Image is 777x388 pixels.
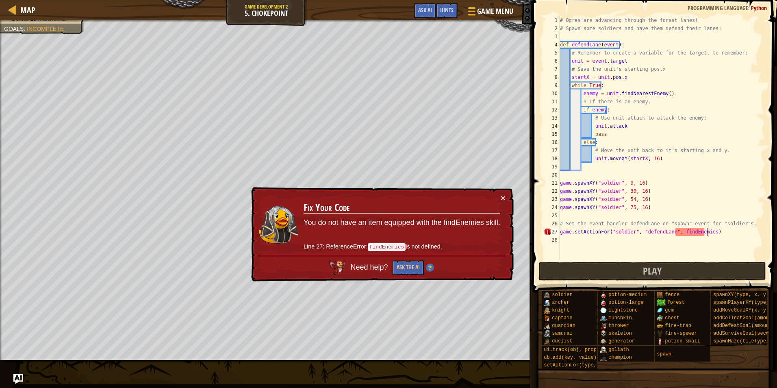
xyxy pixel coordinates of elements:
img: portrait.png [544,299,550,306]
span: generator [608,338,635,344]
p: You do not have an item equipped with the findEnemies skill. [304,218,500,228]
img: trees_1.png [657,299,665,306]
span: potion-medium [608,292,647,298]
img: portrait.png [600,292,607,298]
span: Programming language [688,4,748,12]
div: 7 [544,65,560,73]
span: samurai [552,331,572,336]
span: ui.track(obj, prop) [544,347,599,353]
button: Ask the AI [393,260,424,275]
span: fire-trap [665,323,691,329]
span: fence [665,292,679,298]
div: 6 [544,57,560,65]
span: spawn [657,351,671,357]
span: thrower [608,323,629,329]
div: 26 [544,220,560,228]
span: soldier [552,292,572,298]
button: × [501,194,506,202]
div: 19 [544,163,560,171]
span: Play [643,264,662,277]
span: Python [751,4,767,12]
span: captain [552,315,572,321]
span: addDefeatGoal(amount) [713,323,775,329]
div: 22 [544,187,560,195]
img: portrait.png [600,354,607,361]
img: portrait.png [544,292,550,298]
div: 27 [544,228,560,236]
img: portrait.png [600,347,607,353]
span: Ask AI [418,6,432,14]
img: portrait.png [600,315,607,321]
span: Need help? [350,263,390,271]
div: 1 [544,16,560,24]
span: goliath [608,347,629,353]
div: 23 [544,195,560,203]
span: potion-large [608,300,643,305]
div: 5 [544,49,560,57]
button: Game Menu [462,3,518,22]
code: findEnemies [368,243,406,251]
div: 2 [544,24,560,33]
div: 12 [544,106,560,114]
button: Play [538,262,766,281]
a: Map [16,4,35,15]
span: chest [665,315,679,321]
button: Ask AI [13,374,23,384]
img: AI [329,260,345,275]
img: duck_nalfar.png [258,205,299,244]
span: gem [665,307,674,313]
div: 17 [544,146,560,155]
span: Goals [4,26,24,32]
img: portrait.png [657,307,663,314]
span: forest [667,300,685,305]
div: 3 [544,33,560,41]
span: potion-small [665,338,700,344]
span: setActionFor(type, event, handler) [544,362,643,368]
div: 18 [544,155,560,163]
div: 9 [544,81,560,89]
div: 4 [544,41,560,49]
span: munchkin [608,315,632,321]
span: duelist [552,338,572,344]
button: Ask AI [414,3,436,18]
div: 21 [544,179,560,187]
div: 28 [544,236,560,244]
img: portrait.png [544,338,550,344]
span: addMoveGoalXY(x, y) [713,307,769,313]
img: portrait.png [657,330,663,337]
span: guardian [552,323,575,329]
img: portrait.png [657,338,663,344]
img: Hint [426,264,434,272]
img: portrait.png [600,338,607,344]
img: portrait.png [657,323,663,329]
div: 15 [544,130,560,138]
span: archer [552,300,569,305]
span: Map [20,4,35,15]
span: spawnXY(type, x, y) [713,292,769,298]
span: : [24,26,27,32]
span: : [748,4,751,12]
div: 11 [544,98,560,106]
span: Hints [440,6,454,14]
span: knight [552,307,569,313]
div: 8 [544,73,560,81]
span: champion [608,355,632,360]
img: portrait.png [544,330,550,337]
img: portrait.png [600,307,607,314]
div: 10 [544,89,560,98]
div: 25 [544,211,560,220]
img: portrait.png [657,292,663,298]
img: portrait.png [657,315,663,321]
img: portrait.png [544,315,550,321]
img: portrait.png [600,323,607,329]
span: Game Menu [477,6,513,17]
img: portrait.png [600,299,607,306]
span: Incomplete [27,26,64,32]
div: 24 [544,203,560,211]
h3: Fix Your Code [304,202,500,214]
div: 20 [544,171,560,179]
span: skeleton [608,331,632,336]
p: Line 27: ReferenceError: is not defined. [304,242,500,251]
img: portrait.png [544,307,550,314]
span: db.add(key, value) [544,355,597,360]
